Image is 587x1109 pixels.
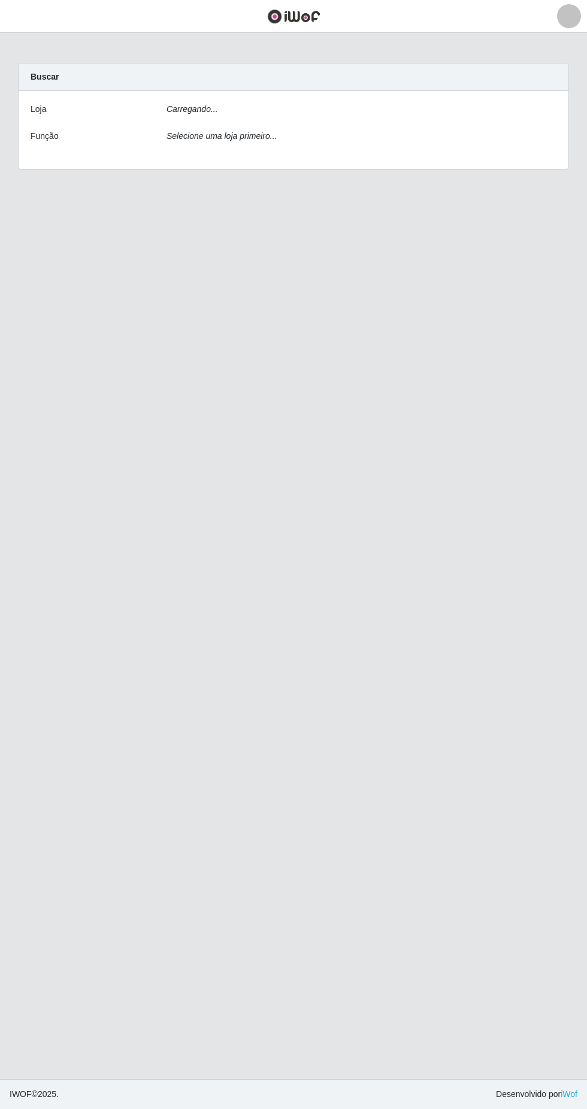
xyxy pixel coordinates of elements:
[496,1088,577,1101] span: Desenvolvido por
[31,103,46,116] label: Loja
[31,72,59,81] strong: Buscar
[267,9,320,24] img: CoreUI Logo
[167,104,218,114] i: Carregando...
[10,1088,59,1101] span: © 2025 .
[561,1089,577,1099] a: iWof
[10,1089,32,1099] span: IWOF
[31,130,59,143] label: Função
[167,131,277,141] i: Selecione uma loja primeiro...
